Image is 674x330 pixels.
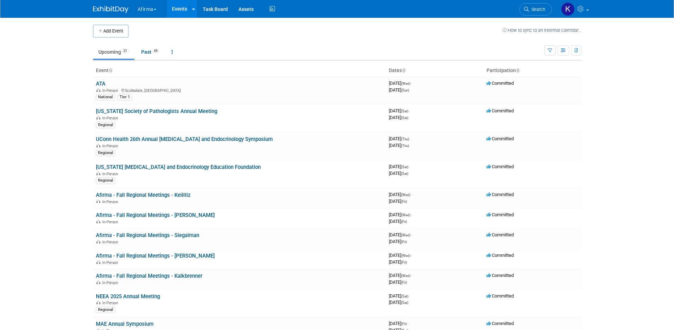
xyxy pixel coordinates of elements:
span: (Wed) [401,254,410,258]
span: (Thu) [401,144,409,148]
span: [DATE] [389,143,409,148]
a: Afirma - Fall Regional Meetings - Keilitiz [96,192,191,198]
a: Sort by Participation Type [516,67,519,73]
a: NEEA 2025 Annual Meeting [96,293,160,300]
span: (Sat) [401,116,408,120]
span: (Fri) [401,220,407,224]
div: Scottsdale, [GEOGRAPHIC_DATA] [96,87,383,93]
div: Tier 1 [117,94,132,100]
span: [DATE] [389,219,407,224]
img: In-Person Event [96,116,100,119]
span: [DATE] [389,87,409,93]
a: Afirma - Fall Regional Meetings - Kalkbrenner [96,273,202,279]
span: (Sat) [401,301,408,305]
span: [DATE] [389,300,408,305]
img: In-Person Event [96,200,100,203]
span: [DATE] [389,81,413,86]
a: Sort by Start Date [402,67,405,73]
span: (Sat) [401,294,408,298]
span: [DATE] [389,171,408,176]
span: [DATE] [389,199,407,204]
th: Participation [484,65,581,77]
span: (Thu) [401,137,409,141]
span: Committed [486,192,514,197]
span: - [410,136,411,141]
span: [DATE] [389,259,407,265]
span: [DATE] [389,239,407,244]
span: In-Person [102,172,120,176]
a: ATA [96,81,105,87]
span: [DATE] [389,253,413,258]
img: ExhibitDay [93,6,128,13]
span: In-Person [102,220,120,224]
img: In-Person Event [96,88,100,92]
a: [US_STATE] [MEDICAL_DATA] and Endocrinology Education Foundation [96,164,261,170]
span: 21 [121,48,129,54]
span: [DATE] [389,232,413,237]
span: In-Person [102,240,120,244]
span: (Sat) [401,172,408,176]
span: 45 [152,48,160,54]
a: MAE Annual Symposium [96,321,154,327]
span: Committed [486,273,514,278]
span: (Wed) [401,213,410,217]
span: (Fri) [401,240,407,244]
span: [DATE] [389,321,409,326]
span: Committed [486,136,514,141]
img: In-Person Event [96,260,100,264]
th: Event [93,65,386,77]
span: Committed [486,164,514,169]
span: (Fri) [401,200,407,204]
span: [DATE] [389,115,408,120]
a: Upcoming21 [93,45,134,59]
span: Committed [486,108,514,113]
span: [DATE] [389,212,413,217]
span: In-Person [102,116,120,120]
span: In-Person [102,144,120,148]
span: Committed [486,321,514,326]
span: [DATE] [389,273,413,278]
span: - [409,293,410,299]
th: Dates [386,65,484,77]
span: - [409,164,410,169]
span: - [411,81,413,86]
span: Committed [486,293,514,299]
span: Search [529,7,545,12]
div: Regional [96,150,115,156]
a: Afirma - Fall Regional Meetings - [PERSON_NAME] [96,253,215,259]
span: Committed [486,81,514,86]
span: In-Person [102,281,120,285]
span: In-Person [102,88,120,93]
button: Add Event [93,25,128,37]
a: Past45 [136,45,165,59]
a: Afirma - Fall Regional Meetings - [PERSON_NAME] [96,212,215,218]
span: (Wed) [401,233,410,237]
span: (Fri) [401,260,407,264]
span: - [411,253,413,258]
span: [DATE] [389,164,410,169]
span: Committed [486,253,514,258]
span: - [409,108,410,113]
span: (Wed) [401,82,410,86]
span: Committed [486,232,514,237]
span: (Sat) [401,109,408,113]
img: In-Person Event [96,144,100,147]
span: [DATE] [389,293,410,299]
img: In-Person Event [96,220,100,223]
div: Regional [96,177,115,184]
div: Regional [96,307,115,313]
span: (Wed) [401,274,410,278]
div: National [96,94,115,100]
span: [DATE] [389,279,407,285]
span: [DATE] [389,108,410,113]
a: Afirma - Fall Regional Meetings - Siegalman [96,232,199,238]
span: In-Person [102,260,120,265]
span: [DATE] [389,192,413,197]
span: - [408,321,409,326]
img: In-Person Event [96,281,100,284]
img: Keirsten Davis [561,2,575,16]
a: Sort by Event Name [109,67,112,73]
a: UConn Health 26th Annual [MEDICAL_DATA] and Endocrinology Symposium [96,136,273,142]
span: (Fri) [401,322,407,326]
span: - [411,192,413,197]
